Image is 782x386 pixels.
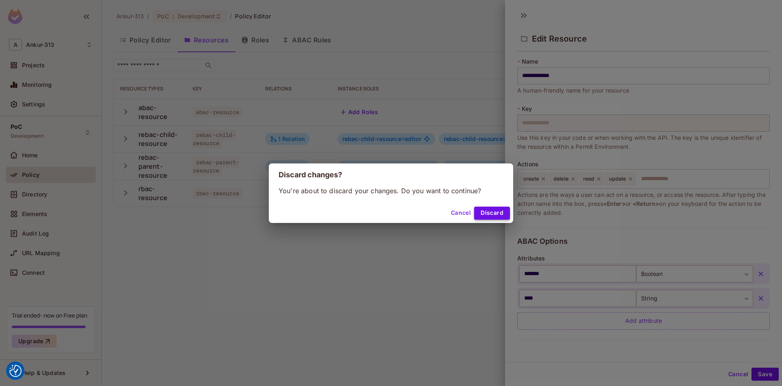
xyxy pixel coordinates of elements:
img: Revisit consent button [9,365,22,377]
button: Cancel [448,207,474,220]
p: You're about to discard your changes. Do you want to continue? [279,186,503,195]
h2: Discard changes? [269,163,513,186]
button: Consent Preferences [9,365,22,377]
button: Discard [474,207,510,220]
